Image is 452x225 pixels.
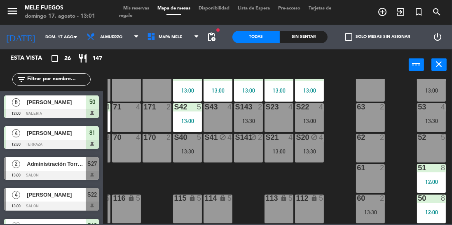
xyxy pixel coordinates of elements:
[166,134,171,141] div: 2
[12,191,20,199] span: 4
[319,73,324,80] div: 6
[166,73,171,80] div: 2
[207,32,217,42] span: pending_actions
[409,58,424,71] button: power_input
[197,103,202,111] div: 5
[173,148,202,154] div: 13:30
[295,88,324,93] div: 13:00
[319,195,324,202] div: 5
[219,195,226,202] i: lock
[295,148,324,154] div: 13:30
[295,118,324,124] div: 13:00
[431,58,447,71] button: close
[356,209,385,215] div: 13:30
[234,88,263,93] div: 13:00
[89,97,95,107] span: 50
[234,6,274,11] span: Lista de Espera
[189,195,196,202] i: lock
[25,4,95,12] div: Mele Fuegos
[136,134,141,141] div: 4
[258,73,263,80] div: 8
[418,164,418,172] div: 51
[25,12,95,21] div: domingo 17. agosto - 13:01
[70,32,80,42] i: arrow_drop_down
[27,98,86,107] span: [PERSON_NAME]
[12,98,20,107] span: 8
[433,32,443,42] i: power_settings_new
[64,54,71,63] span: 26
[441,103,446,111] div: 4
[197,134,202,141] div: 5
[105,73,110,80] div: 4
[311,134,318,141] i: block
[265,195,266,202] div: 113
[128,195,135,202] i: lock
[288,134,293,141] div: 4
[26,75,90,84] input: Filtrar por nombre...
[216,28,221,32] span: fiber_manual_record
[78,53,88,63] i: restaurant
[319,103,324,111] div: 4
[12,160,20,168] span: 2
[12,129,20,137] span: 4
[441,195,446,202] div: 8
[265,73,266,80] div: S25
[280,195,287,202] i: lock
[143,103,144,111] div: 171
[219,134,226,141] i: block
[27,190,86,199] span: [PERSON_NAME]
[166,103,171,111] div: 2
[417,88,446,93] div: 13:00
[234,118,263,124] div: 13:30
[418,134,418,141] div: 52
[417,118,446,124] div: 13:30
[6,5,19,20] button: menu
[136,195,141,202] div: 5
[204,73,205,80] div: S45
[418,103,418,111] div: 53
[412,59,422,69] i: power_input
[288,73,293,80] div: 6
[441,134,446,141] div: 5
[105,103,110,111] div: 4
[16,74,26,84] i: filter_list
[89,128,95,138] span: 81
[88,159,97,169] span: S27
[441,164,446,172] div: 8
[105,134,110,141] div: 3
[380,103,385,111] div: 2
[258,103,263,111] div: 2
[414,7,424,17] i: turned_in_not
[357,195,357,202] div: 60
[396,7,405,17] i: exit_to_app
[4,53,59,63] div: Esta vista
[380,164,385,172] div: 2
[380,195,385,202] div: 2
[357,103,357,111] div: 63
[280,31,328,43] div: Sin sentar
[227,103,232,111] div: 4
[197,73,202,80] div: 8
[288,195,293,202] div: 5
[227,73,232,80] div: 8
[265,148,293,154] div: 13:00
[258,134,263,141] div: 2
[265,103,266,111] div: S23
[418,73,418,80] div: 54
[194,6,234,11] span: Disponibilidad
[345,33,410,41] label: Solo mesas sin asignar
[441,73,446,80] div: 5
[250,134,257,141] i: block
[136,73,141,80] div: 4
[153,6,194,11] span: Mapa de mesas
[27,129,86,137] span: [PERSON_NAME]
[417,179,446,185] div: 12:00
[319,134,324,141] div: 4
